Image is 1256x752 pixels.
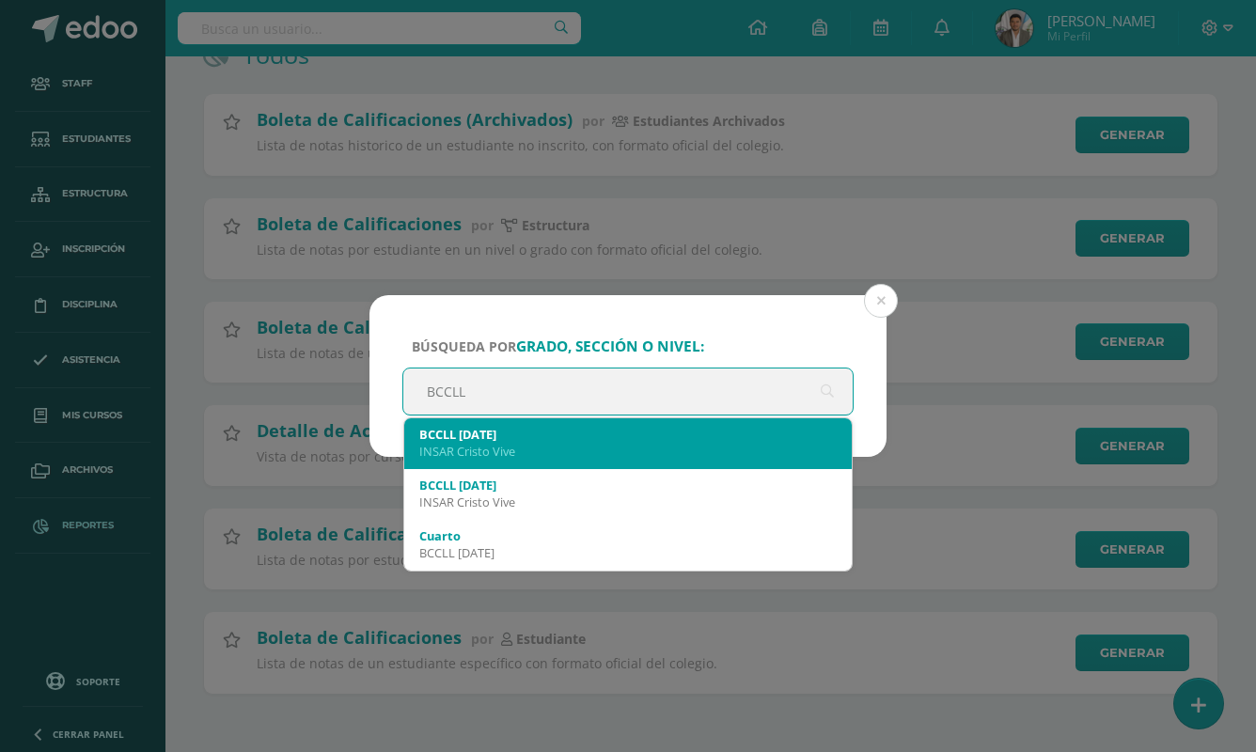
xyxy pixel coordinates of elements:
button: Close (Esc) [864,284,898,318]
div: BCCLL [DATE] [419,477,837,493]
span: Búsqueda por [412,337,704,355]
div: BCCLL [DATE] [419,544,837,561]
input: ej. Primero primaria, etc. [403,368,853,415]
div: INSAR Cristo Vive [419,443,837,460]
div: INSAR Cristo Vive [419,493,837,510]
div: BCCLL [DATE] [419,426,837,443]
strong: grado, sección o nivel: [516,337,704,356]
div: Cuarto [419,527,837,544]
